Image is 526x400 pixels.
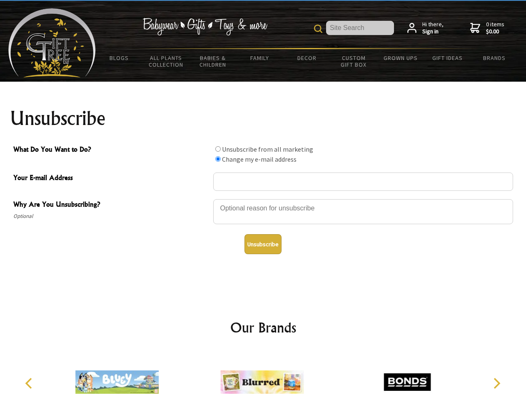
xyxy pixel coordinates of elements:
[283,49,330,67] a: Decor
[237,49,284,67] a: Family
[314,25,322,33] img: product search
[422,21,444,35] span: Hi there,
[142,18,267,35] img: Babywear - Gifts - Toys & more
[21,374,39,392] button: Previous
[13,211,209,221] span: Optional
[13,199,209,211] span: Why Are You Unsubscribing?
[13,172,209,185] span: Your E-mail Address
[13,144,209,156] span: What Do You Want to Do?
[222,145,313,153] label: Unsubscribe from all marketing
[8,8,96,77] img: Babyware - Gifts - Toys and more...
[486,28,504,35] strong: $0.00
[487,374,506,392] button: Next
[377,49,424,67] a: Grown Ups
[189,49,237,73] a: Babies & Children
[424,49,471,67] a: Gift Ideas
[422,28,444,35] strong: Sign in
[330,49,377,73] a: Custom Gift Box
[244,234,282,254] button: Unsubscribe
[486,20,504,35] span: 0 items
[213,199,513,224] textarea: Why Are You Unsubscribing?
[17,317,510,337] h2: Our Brands
[471,49,518,67] a: Brands
[222,155,297,163] label: Change my e-mail address
[96,49,143,67] a: BLOGS
[143,49,190,73] a: All Plants Collection
[407,21,444,35] a: Hi there,Sign in
[215,156,221,162] input: What Do You Want to Do?
[215,146,221,152] input: What Do You Want to Do?
[10,108,516,128] h1: Unsubscribe
[470,21,504,35] a: 0 items$0.00
[326,21,394,35] input: Site Search
[213,172,513,191] input: Your E-mail Address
